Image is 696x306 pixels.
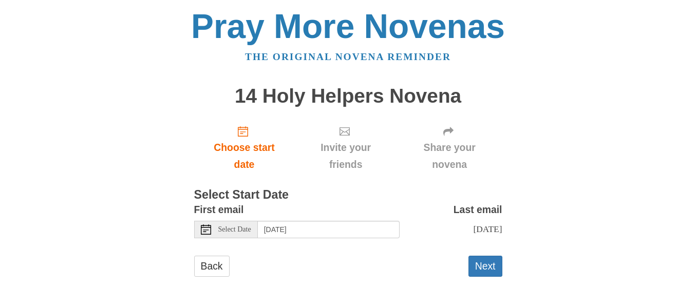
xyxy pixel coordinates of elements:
[194,85,502,107] h1: 14 Holy Helpers Novena
[204,139,285,173] span: Choose start date
[473,224,502,234] span: [DATE]
[468,256,502,277] button: Next
[294,117,397,178] div: Click "Next" to confirm your start date first.
[194,117,295,178] a: Choose start date
[194,188,502,202] h3: Select Start Date
[407,139,492,173] span: Share your novena
[454,201,502,218] label: Last email
[218,226,251,233] span: Select Date
[305,139,386,173] span: Invite your friends
[194,256,230,277] a: Back
[245,51,451,62] a: The original novena reminder
[191,7,505,45] a: Pray More Novenas
[397,117,502,178] div: Click "Next" to confirm your start date first.
[194,201,244,218] label: First email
